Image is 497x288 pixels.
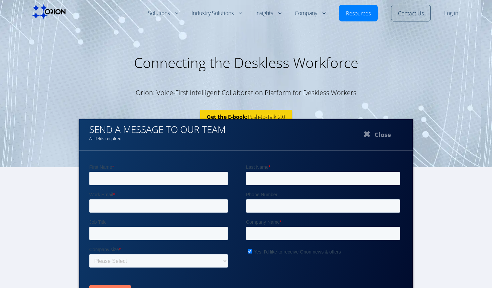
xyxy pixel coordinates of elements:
[192,9,242,17] a: Industry Solutions
[295,9,326,17] a: Company
[32,4,66,19] img: Orion labs Black logo
[3,89,489,96] h6: Orion: Voice-First Intelligent Collaboration Platform for Deskless Workers
[377,210,497,288] iframe: Chat Widget
[444,9,458,17] a: Log in
[346,10,371,18] a: Resources
[89,136,122,141] span: All fields required.
[255,9,281,17] a: Insights
[148,9,178,17] a: Solutions
[343,126,409,143] button: Close
[398,10,424,18] a: Contact Us
[207,113,248,121] b: Get the E-book:
[200,110,292,124] a: Get the E-book:Push-to-Talk 2.0
[3,54,489,71] h1: Connecting the Deskless Workforce
[86,125,406,141] h3: SEND A MESSAGE TO OUR TEAM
